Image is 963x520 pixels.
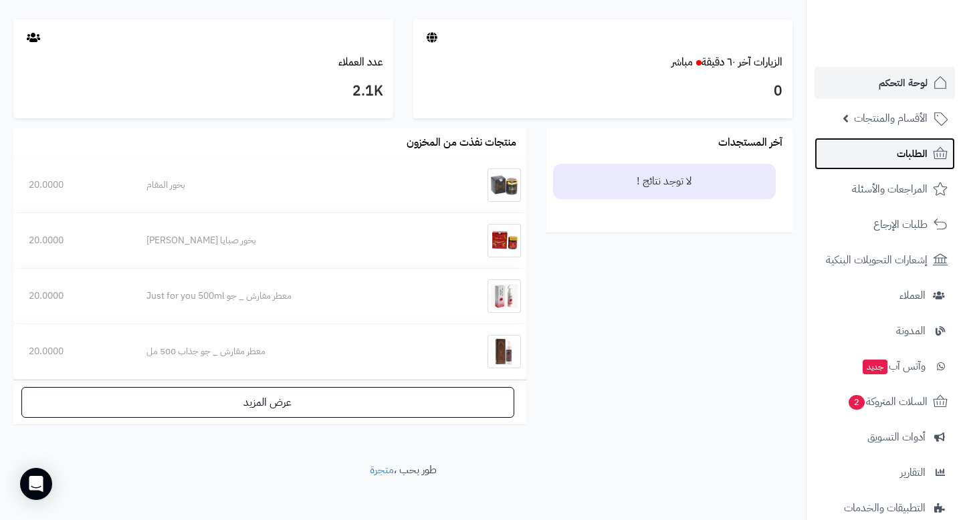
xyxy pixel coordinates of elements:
ul: --> [546,157,792,233]
a: التقارير [815,457,955,489]
a: عدد العملاء [338,54,383,70]
span: جديد [863,360,887,374]
a: الزيارات آخر ٦٠ دقيقةمباشر [671,54,782,70]
small: مباشر [671,54,693,70]
a: إشعارات التحويلات البنكية [815,244,955,276]
div: معطر مفارش _ جو جذاب 500 مل [146,345,431,358]
div: بخور المقام [146,178,431,192]
h3: آخر المستجدات [718,137,782,149]
a: لوحة التحكم [815,67,955,99]
a: متجرة [370,462,394,478]
span: الأقسام والمنتجات [854,109,928,128]
img: بخور المقام [488,168,521,202]
a: عرض المزيد [21,387,514,418]
a: السلات المتروكة2 [815,386,955,418]
a: أدوات التسويق [815,421,955,453]
span: وآتس آب [861,357,926,376]
a: المراجعات والأسئلة [815,173,955,205]
img: معطر مفارش _ جو Just for you 500ml [488,279,521,313]
span: إشعارات التحويلات البنكية [826,251,928,269]
h3: 0 [423,80,783,103]
img: معطر مفارش _ جو جذاب 500 مل [488,335,521,368]
span: التطبيقات والخدمات [844,499,926,517]
div: 20.0000 [29,289,116,303]
span: طلبات الإرجاع [873,215,928,234]
div: Open Intercom Messenger [20,468,52,500]
span: لوحة التحكم [879,74,928,92]
img: logo-2.png [872,37,950,66]
span: المراجعات والأسئلة [852,180,928,199]
div: 20.0000 [29,345,116,358]
span: السلات المتروكة [847,392,928,411]
div: بخور صبايا [PERSON_NAME] [146,234,431,247]
a: وآتس آبجديد [815,350,955,382]
span: العملاء [899,286,926,305]
h3: منتجات نفذت من المخزون [407,137,516,149]
div: معطر مفارش _ جو Just for you 500ml [146,289,431,303]
span: الطلبات [897,144,928,163]
span: المدونة [896,321,926,340]
div: لا توجد نتائج ! [553,164,776,199]
div: 20.0000 [29,234,116,247]
span: أدوات التسويق [867,428,926,446]
a: المدونة [815,315,955,347]
a: الطلبات [815,138,955,170]
a: طلبات الإرجاع [815,209,955,241]
h3: 2.1K [23,80,383,103]
div: 20.0000 [29,178,116,192]
span: 2 [849,395,865,410]
img: بخور صبايا بانافع [488,224,521,257]
a: العملاء [815,279,955,311]
span: التقارير [900,463,926,482]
